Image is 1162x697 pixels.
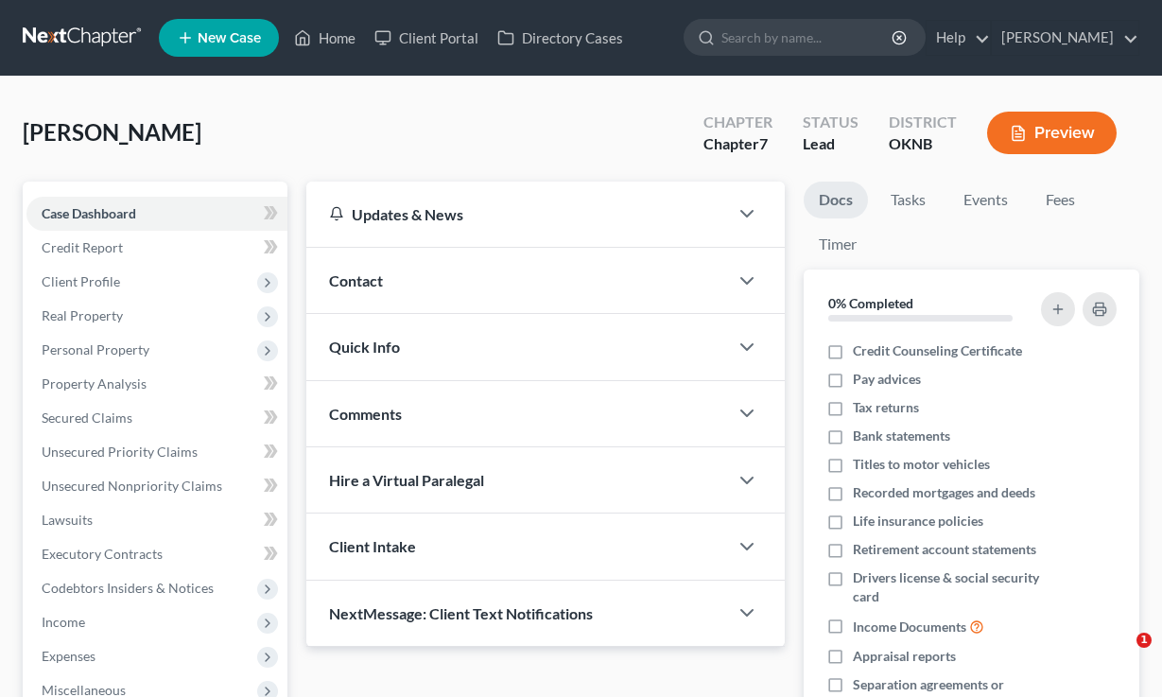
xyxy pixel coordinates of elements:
a: Events [948,182,1023,218]
span: 1 [1136,633,1152,648]
span: Quick Info [329,338,400,356]
div: District [889,112,957,133]
span: Personal Property [42,341,149,357]
span: Hire a Virtual Paralegal [329,471,484,489]
span: Client Profile [42,273,120,289]
a: Help [927,21,990,55]
span: Client Intake [329,537,416,555]
span: Contact [329,271,383,289]
span: Income Documents [853,618,966,636]
span: NextMessage: Client Text Notifications [329,604,593,622]
a: Directory Cases [488,21,633,55]
a: Secured Claims [26,401,287,435]
a: Client Portal [365,21,488,55]
span: Unsecured Nonpriority Claims [42,478,222,494]
span: Property Analysis [42,375,147,392]
div: Chapter [703,133,772,155]
a: Home [285,21,365,55]
a: Docs [804,182,868,218]
span: Codebtors Insiders & Notices [42,580,214,596]
span: Case Dashboard [42,205,136,221]
a: Lawsuits [26,503,287,537]
span: Unsecured Priority Claims [42,444,198,460]
div: Status [803,112,858,133]
span: Lawsuits [42,512,93,528]
span: Secured Claims [42,409,132,426]
div: Lead [803,133,858,155]
a: Fees [1031,182,1091,218]
span: Pay advices [853,370,921,389]
span: Drivers license & social security card [853,568,1039,606]
a: Executory Contracts [26,537,287,571]
a: Case Dashboard [26,197,287,231]
span: [PERSON_NAME] [23,118,201,146]
span: Credit Report [42,239,123,255]
span: Life insurance policies [853,512,983,531]
a: [PERSON_NAME] [992,21,1138,55]
span: Real Property [42,307,123,323]
div: OKNB [889,133,957,155]
a: Unsecured Priority Claims [26,435,287,469]
a: Unsecured Nonpriority Claims [26,469,287,503]
span: Retirement account statements [853,540,1036,559]
a: Credit Report [26,231,287,265]
span: Executory Contracts [42,546,163,562]
span: Appraisal reports [853,647,956,666]
span: 7 [759,134,768,152]
span: Titles to motor vehicles [853,455,990,474]
button: Preview [987,112,1117,154]
span: Recorded mortgages and deeds [853,483,1035,502]
div: Updates & News [329,204,704,224]
div: Chapter [703,112,772,133]
a: Timer [804,226,872,263]
a: Tasks [876,182,941,218]
span: New Case [198,31,261,45]
a: Property Analysis [26,367,287,401]
span: Expenses [42,648,95,664]
span: Credit Counseling Certificate [853,341,1022,360]
iframe: Intercom live chat [1098,633,1143,678]
span: Tax returns [853,398,919,417]
input: Search by name... [721,20,894,55]
span: Bank statements [853,427,950,445]
span: Comments [329,405,402,423]
strong: 0% Completed [828,295,913,311]
span: Income [42,614,85,630]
